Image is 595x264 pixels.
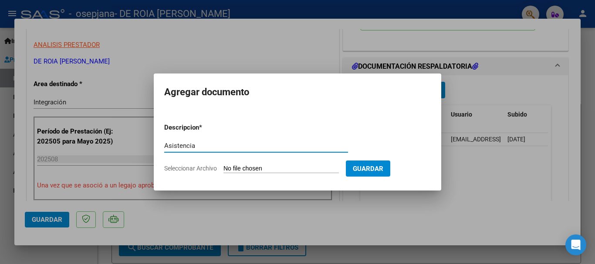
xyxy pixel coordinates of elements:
[164,123,244,133] p: Descripcion
[565,234,586,255] div: Open Intercom Messenger
[164,165,217,172] span: Seleccionar Archivo
[346,160,390,177] button: Guardar
[353,165,383,173] span: Guardar
[164,84,431,100] h2: Agregar documento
